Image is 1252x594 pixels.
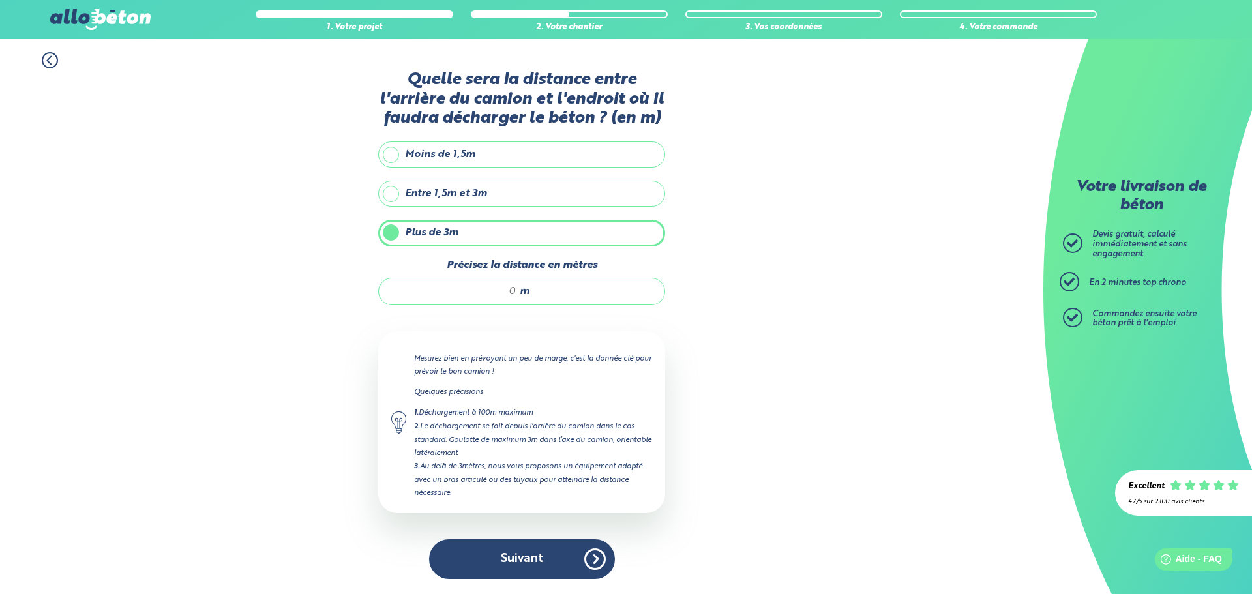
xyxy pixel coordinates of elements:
label: Quelle sera la distance entre l'arrière du camion et l'endroit où il faudra décharger le béton ? ... [378,70,665,128]
span: m [520,286,529,297]
input: 0 [392,285,516,298]
div: Excellent [1128,482,1165,492]
div: Déchargement à 100m maximum [414,406,652,420]
div: 4.7/5 sur 2300 avis clients [1128,498,1239,505]
label: Entre 1,5m et 3m [378,181,665,207]
strong: 2. [414,423,420,430]
div: Au delà de 3mètres, nous vous proposons un équipement adapté avec un bras articulé ou des tuyaux ... [414,460,652,499]
p: Votre livraison de béton [1066,179,1216,215]
strong: 3. [414,463,420,470]
strong: 1. [414,409,419,417]
div: 4. Votre commande [900,23,1097,33]
span: En 2 minutes top chrono [1089,278,1186,287]
p: Mesurez bien en prévoyant un peu de marge, c'est la donnée clé pour prévoir le bon camion ! [414,352,652,378]
button: Suivant [429,539,615,579]
div: 1. Votre projet [256,23,453,33]
p: Quelques précisions [414,385,652,398]
label: Moins de 1,5m [378,141,665,168]
label: Précisez la distance en mètres [378,260,665,271]
iframe: Help widget launcher [1136,543,1238,580]
div: 2. Votre chantier [471,23,668,33]
div: 3. Vos coordonnées [685,23,882,33]
span: Commandez ensuite votre béton prêt à l'emploi [1092,310,1197,328]
span: Devis gratuit, calculé immédiatement et sans engagement [1092,230,1187,258]
div: Le déchargement se fait depuis l'arrière du camion dans le cas standard. Goulotte de maximum 3m d... [414,420,652,460]
img: allobéton [50,9,151,30]
label: Plus de 3m [378,220,665,246]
